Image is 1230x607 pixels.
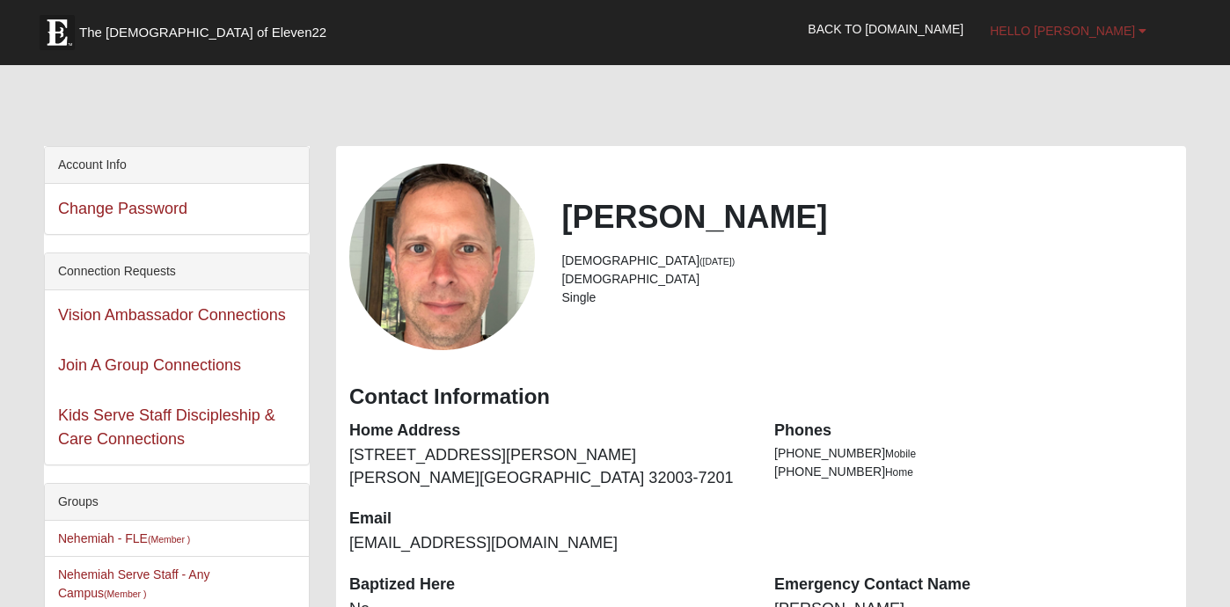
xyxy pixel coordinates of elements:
dd: [EMAIL_ADDRESS][DOMAIN_NAME] [349,532,748,555]
li: [DEMOGRAPHIC_DATA] [561,270,1173,289]
a: View Fullsize Photo [349,164,536,350]
img: Eleven22 logo [40,15,75,50]
li: [DEMOGRAPHIC_DATA] [561,252,1173,270]
div: Connection Requests [45,253,309,290]
span: Home [885,466,913,479]
a: Hello [PERSON_NAME] [977,9,1160,53]
a: Nehemiah Serve Staff - Any Campus(Member ) [58,567,210,600]
a: Vision Ambassador Connections [58,306,286,324]
h3: Contact Information [349,384,1173,410]
span: Hello [PERSON_NAME] [990,24,1135,38]
span: The [DEMOGRAPHIC_DATA] of Eleven22 [79,24,326,41]
small: ([DATE]) [699,256,735,267]
a: The [DEMOGRAPHIC_DATA] of Eleven22 [31,6,383,50]
div: Groups [45,484,309,521]
dt: Emergency Contact Name [774,574,1173,596]
dt: Baptized Here [349,574,748,596]
a: Kids Serve Staff Discipleship & Care Connections [58,406,275,448]
a: Back to [DOMAIN_NAME] [794,7,977,51]
small: (Member ) [104,589,146,599]
a: Join A Group Connections [58,356,241,374]
div: Account Info [45,147,309,184]
dt: Email [349,508,748,530]
li: [PHONE_NUMBER] [774,463,1173,481]
a: Change Password [58,200,187,217]
span: Mobile [885,448,916,460]
dd: [STREET_ADDRESS][PERSON_NAME] [PERSON_NAME][GEOGRAPHIC_DATA] 32003-7201 [349,444,748,489]
dt: Home Address [349,420,748,442]
dt: Phones [774,420,1173,442]
small: (Member ) [148,534,190,545]
li: [PHONE_NUMBER] [774,444,1173,463]
h2: [PERSON_NAME] [561,198,1173,236]
li: Single [561,289,1173,307]
a: Nehemiah - FLE(Member ) [58,531,190,545]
